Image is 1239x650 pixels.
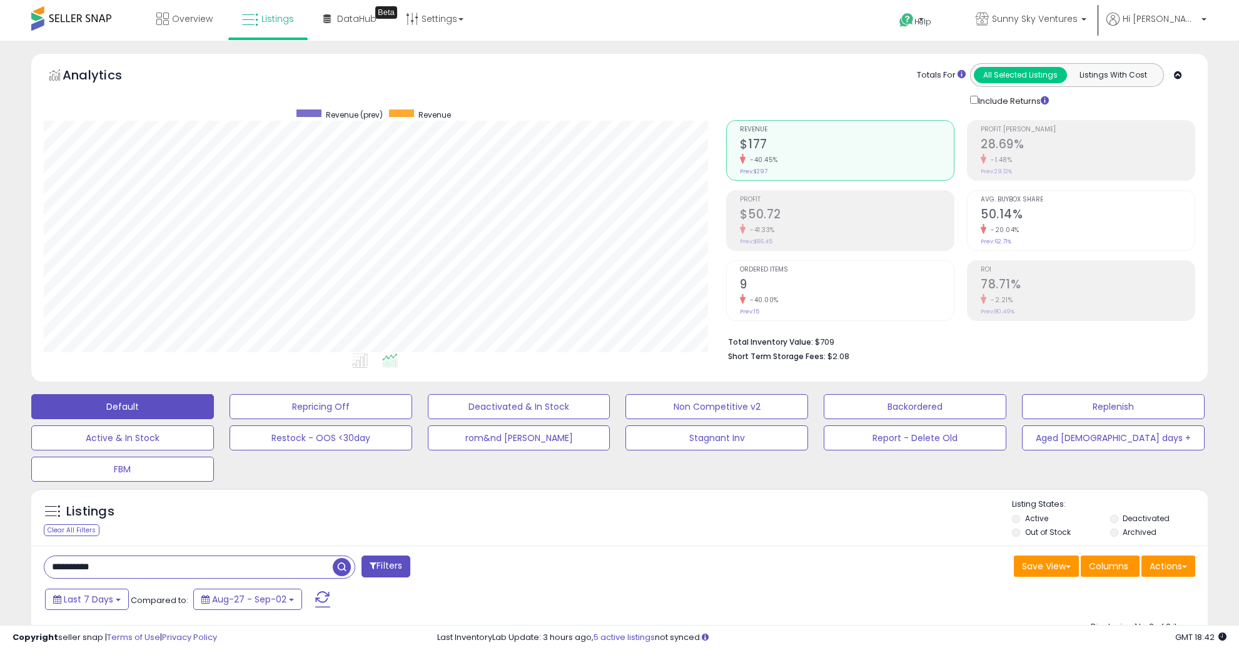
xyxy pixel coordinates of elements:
[899,13,914,28] i: Get Help
[740,137,954,154] h2: $177
[981,267,1195,273] span: ROI
[981,207,1195,224] h2: 50.14%
[986,295,1013,305] small: -2.21%
[1066,67,1160,83] button: Listings With Cost
[212,593,286,606] span: Aug-27 - Sep-02
[1025,513,1048,524] label: Active
[981,126,1195,133] span: Profit [PERSON_NAME]
[889,3,956,41] a: Help
[1081,556,1140,577] button: Columns
[740,277,954,294] h2: 9
[230,425,412,450] button: Restock - OOS <30day
[1022,394,1205,419] button: Replenish
[740,308,759,315] small: Prev: 15
[1123,527,1156,537] label: Archived
[31,425,214,450] button: Active & In Stock
[746,225,775,235] small: -41.33%
[172,13,213,25] span: Overview
[974,67,1067,83] button: All Selected Listings
[362,556,410,577] button: Filters
[914,16,931,27] span: Help
[594,631,655,643] a: 5 active listings
[981,308,1014,315] small: Prev: 80.49%
[1123,13,1198,25] span: Hi [PERSON_NAME]
[740,196,954,203] span: Profit
[107,631,160,643] a: Terms of Use
[986,225,1019,235] small: -20.04%
[326,109,383,120] span: Revenue (prev)
[740,126,954,133] span: Revenue
[1014,556,1079,577] button: Save View
[746,155,778,165] small: -40.45%
[981,168,1012,175] small: Prev: 29.12%
[740,238,772,245] small: Prev: $86.45
[824,394,1006,419] button: Backordered
[261,13,294,25] span: Listings
[1175,631,1226,643] span: 2025-09-10 18:42 GMT
[1025,527,1071,537] label: Out of Stock
[45,589,129,610] button: Last 7 Days
[728,351,826,362] b: Short Term Storage Fees:
[418,109,451,120] span: Revenue
[13,631,58,643] strong: Copyright
[740,207,954,224] h2: $50.72
[961,93,1064,108] div: Include Returns
[437,632,1226,644] div: Last InventoryLab Update: 3 hours ago, not synced.
[375,6,397,19] div: Tooltip anchor
[625,394,808,419] button: Non Competitive v2
[728,337,813,347] b: Total Inventory Value:
[31,457,214,482] button: FBM
[31,394,214,419] button: Default
[1089,560,1128,572] span: Columns
[992,13,1078,25] span: Sunny Sky Ventures
[981,196,1195,203] span: Avg. Buybox Share
[230,394,412,419] button: Repricing Off
[63,66,146,87] h5: Analytics
[917,69,966,81] div: Totals For
[162,631,217,643] a: Privacy Policy
[428,425,610,450] button: rom&nd [PERSON_NAME]
[986,155,1012,165] small: -1.48%
[64,593,113,606] span: Last 7 Days
[13,632,217,644] div: seller snap | |
[131,594,188,606] span: Compared to:
[981,238,1011,245] small: Prev: 62.71%
[44,524,99,536] div: Clear All Filters
[728,333,1186,348] li: $709
[193,589,302,610] button: Aug-27 - Sep-02
[746,295,779,305] small: -40.00%
[1012,499,1208,510] p: Listing States:
[824,425,1006,450] button: Report - Delete Old
[1141,556,1195,577] button: Actions
[625,425,808,450] button: Stagnant Inv
[428,394,610,419] button: Deactivated & In Stock
[66,503,114,521] h5: Listings
[827,350,849,362] span: $2.08
[337,13,377,25] span: DataHub
[981,137,1195,154] h2: 28.69%
[1123,513,1170,524] label: Deactivated
[1022,425,1205,450] button: Aged [DEMOGRAPHIC_DATA] days +
[740,168,767,175] small: Prev: $297
[1106,13,1206,41] a: Hi [PERSON_NAME]
[981,277,1195,294] h2: 78.71%
[740,267,954,273] span: Ordered Items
